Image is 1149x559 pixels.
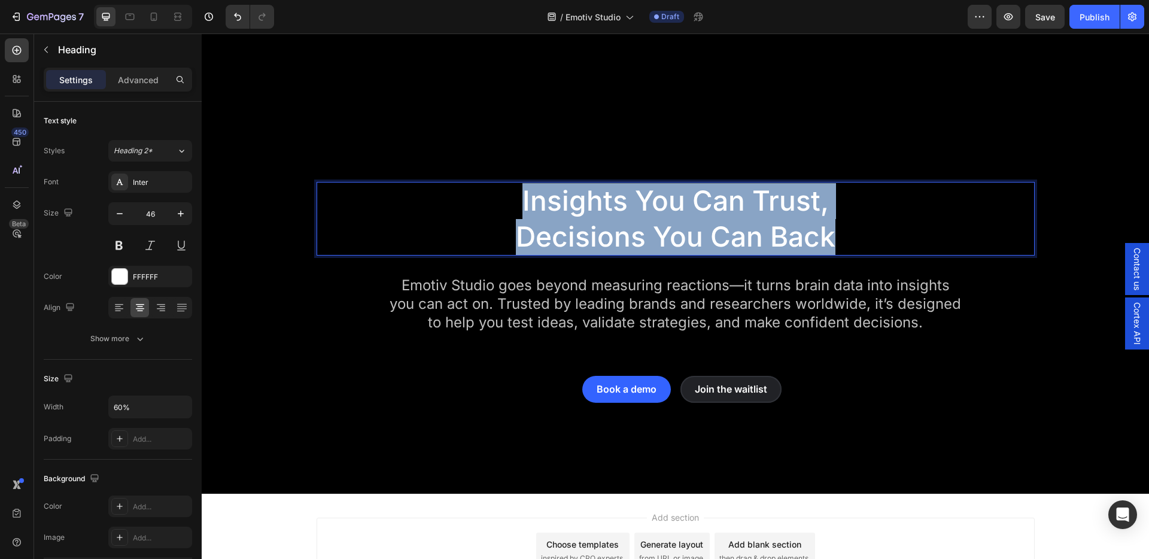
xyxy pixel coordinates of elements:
div: Image [44,532,65,543]
button: Heading 2* [108,140,192,162]
span: Save [1035,12,1055,22]
div: Font [44,177,59,187]
span: then drag & drop elements [518,519,607,530]
div: Inter [133,177,189,188]
div: Styles [44,145,65,156]
div: Size [44,371,75,387]
div: Add blank section [527,505,600,517]
span: Add section [445,478,502,490]
div: Padding [44,433,71,444]
a: Join the waitlist [479,342,580,369]
p: Advanced [118,74,159,86]
div: Add... [133,434,189,445]
div: Generate layout [439,505,501,517]
span: Draft [661,11,679,22]
span: Cortex API [929,269,941,311]
p: Insights You Can Trust, Decisions You Can Back [260,150,688,221]
button: Show more [44,328,192,350]
div: Add... [133,533,189,543]
button: Publish [1069,5,1120,29]
p: Emotiv Studio goes beyond measuring reactions—it turns brain data into insights you can act on. T... [188,242,760,298]
span: Emotiv Studio [566,11,621,23]
div: Color [44,501,62,512]
div: Text style [44,116,77,126]
div: Add... [133,502,189,512]
h2: Rich Text Editor. Editing area: main [259,148,689,223]
div: Background [44,471,102,487]
button: Save [1025,5,1065,29]
span: inspired by CRO experts [339,519,421,530]
div: Choose templates [345,505,417,517]
div: Open Intercom Messenger [1108,500,1137,529]
div: Size [44,205,75,221]
p: 7 [78,10,84,24]
span: Contact us [929,214,941,257]
iframe: Design area [202,34,1149,559]
p: Heading [58,42,187,57]
button: 7 [5,5,89,29]
div: 450 [11,127,29,137]
div: Width [44,402,63,412]
div: FFFFFF [133,272,189,282]
span: Heading 2* [114,145,153,156]
p: Book a demo [395,347,455,364]
input: Auto [109,396,191,418]
span: Join the waitlist [493,350,566,361]
div: Undo/Redo [226,5,274,29]
div: Beta [9,219,29,229]
div: Publish [1080,11,1110,23]
div: Show more [90,333,146,345]
div: Align [44,300,77,316]
span: from URL or image [437,519,501,530]
span: / [560,11,563,23]
p: Settings [59,74,93,86]
div: Color [44,271,62,282]
a: Book a demo [381,342,469,369]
